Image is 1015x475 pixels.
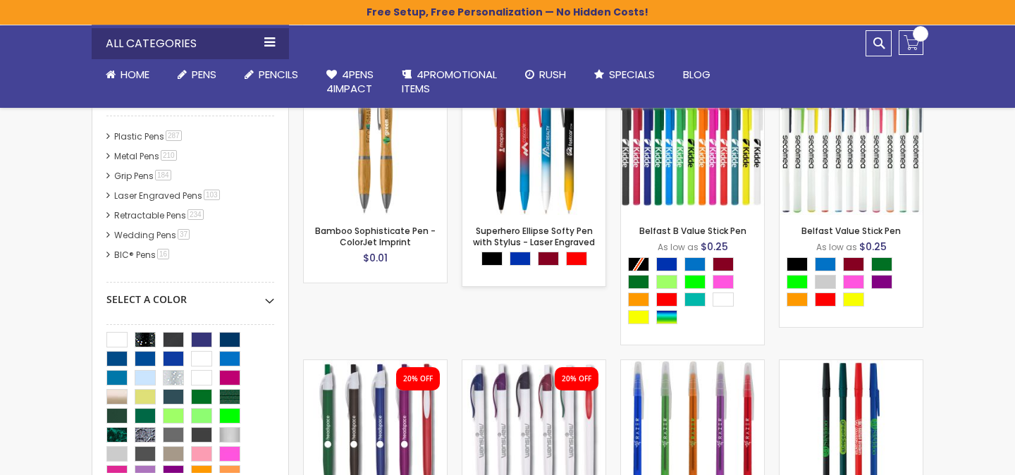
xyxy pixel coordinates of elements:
[684,257,706,271] div: Blue Light
[164,59,230,90] a: Pens
[713,275,734,289] div: Pink
[204,190,220,200] span: 103
[780,72,923,215] img: Belfast Value Stick Pen
[481,252,503,266] div: Black
[621,72,764,215] img: Belfast B Value Stick Pen
[787,292,808,307] div: Orange
[621,359,764,371] a: Belfast Translucent Value Stick Pen
[684,292,706,307] div: Teal
[111,209,209,221] a: Retractable Pens234
[510,252,531,266] div: Blue
[843,257,864,271] div: Burgundy
[157,249,169,259] span: 16
[388,59,511,105] a: 4PROMOTIONALITEMS
[658,241,699,253] span: As low as
[111,150,182,162] a: Metal Pens210
[259,67,298,82] span: Pencils
[92,59,164,90] a: Home
[628,257,764,328] div: Select A Color
[166,130,182,141] span: 287
[402,67,497,96] span: 4PROMOTIONAL ITEMS
[815,257,836,271] div: Blue Light
[111,229,195,241] a: Wedding Pens37
[111,249,174,261] a: BIC® Pens16
[403,374,433,384] div: 20% OFF
[312,59,388,105] a: 4Pens4impact
[111,170,176,182] a: Grip Pens184
[187,209,204,220] span: 234
[787,257,923,310] div: Select A Color
[713,257,734,271] div: Burgundy
[566,252,587,266] div: Red
[780,359,923,371] a: Corporate Promo Stick Pen
[230,59,312,90] a: Pencils
[462,72,605,215] img: Superhero Ellipse Softy Pen with Stylus - Laser Engraved
[683,67,710,82] span: Blog
[178,229,190,240] span: 37
[304,359,447,371] a: Oak Pen Solid
[656,292,677,307] div: Red
[304,72,447,215] img: Bamboo Sophisticate Pen - ColorJet Imprint
[192,67,216,82] span: Pens
[628,275,649,289] div: Green
[326,67,374,96] span: 4Pens 4impact
[473,225,595,248] a: Superhero Ellipse Softy Pen with Stylus - Laser Engraved
[628,310,649,324] div: Yellow
[669,59,725,90] a: Blog
[801,225,901,237] a: Belfast Value Stick Pen
[859,240,887,254] span: $0.25
[701,240,728,254] span: $0.25
[843,275,864,289] div: Pink
[92,28,289,59] div: All Categories
[106,283,274,307] div: Select A Color
[539,67,566,82] span: Rush
[580,59,669,90] a: Specials
[684,275,706,289] div: Lime Green
[713,292,734,307] div: White
[787,275,808,289] div: Lime Green
[843,292,864,307] div: Yellow
[656,257,677,271] div: Blue
[816,241,857,253] span: As low as
[538,252,559,266] div: Burgundy
[871,257,892,271] div: Green
[656,275,677,289] div: Green Light
[815,275,836,289] div: Grey Light
[462,359,605,371] a: Oak Pen
[628,292,649,307] div: Orange
[315,225,436,248] a: Bamboo Sophisticate Pen - ColorJet Imprint
[161,150,177,161] span: 210
[363,251,388,265] span: $0.01
[111,190,225,202] a: Laser Engraved Pens103
[155,170,171,180] span: 184
[871,275,892,289] div: Purple
[639,225,746,237] a: Belfast B Value Stick Pen
[656,310,677,324] div: Assorted
[787,257,808,271] div: Black
[111,130,187,142] a: Plastic Pens287
[609,67,655,82] span: Specials
[121,67,149,82] span: Home
[562,374,591,384] div: 20% OFF
[815,292,836,307] div: Red
[511,59,580,90] a: Rush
